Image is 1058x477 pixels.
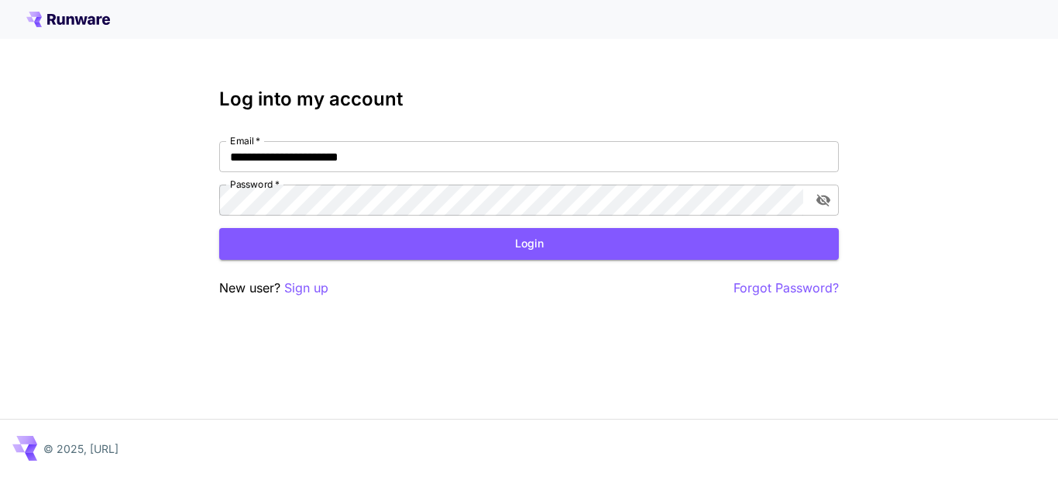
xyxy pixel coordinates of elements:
button: toggle password visibility [809,186,837,214]
p: New user? [219,278,328,298]
button: Forgot Password? [733,278,839,298]
label: Email [230,134,260,147]
button: Sign up [284,278,328,298]
button: Login [219,228,839,260]
label: Password [230,178,280,191]
p: © 2025, [URL] [43,441,119,457]
h3: Log into my account [219,88,839,110]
